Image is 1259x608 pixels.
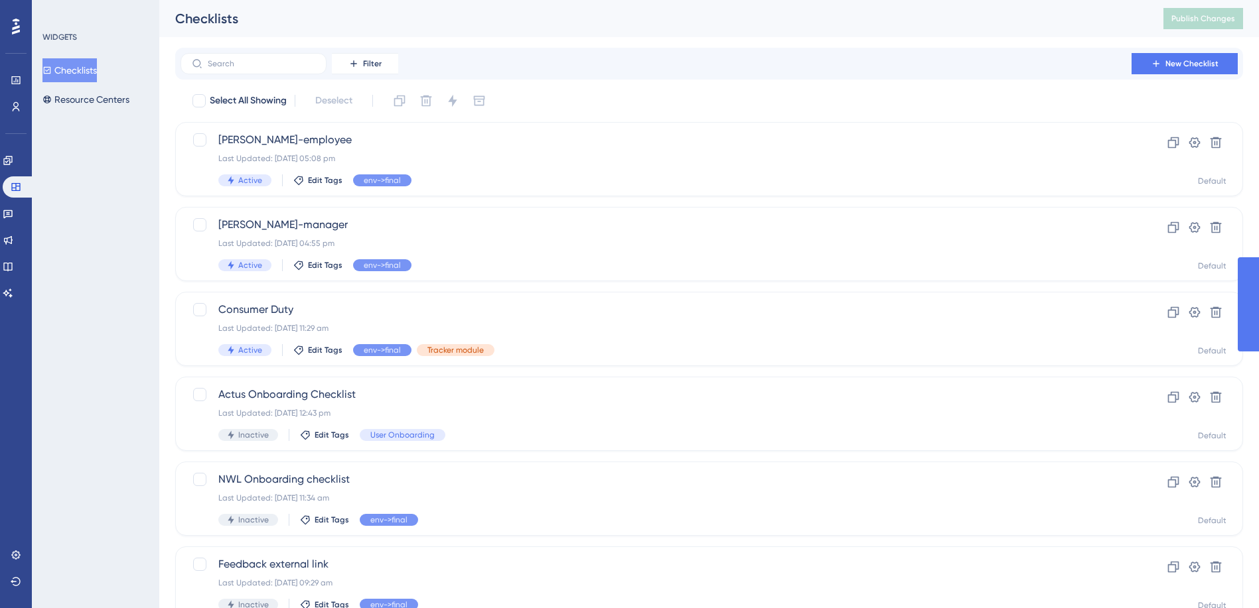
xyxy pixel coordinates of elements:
span: Consumer Duty [218,302,1094,318]
span: Edit Tags [308,345,342,355]
div: Last Updated: [DATE] 09:29 am [218,578,1094,588]
span: env->final [364,175,401,186]
span: Deselect [315,93,352,109]
span: Inactive [238,515,269,525]
div: Last Updated: [DATE] 05:08 pm [218,153,1094,164]
button: Resource Centers [42,88,129,111]
span: Feedback external link [218,556,1094,572]
span: User Onboarding [370,430,435,440]
span: [PERSON_NAME]-manager [218,217,1094,233]
button: Edit Tags [300,430,349,440]
div: Last Updated: [DATE] 11:29 am [218,323,1094,334]
div: WIDGETS [42,32,77,42]
span: New Checklist [1165,58,1219,69]
span: NWL Onboarding checklist [218,471,1094,487]
div: Default [1198,515,1226,526]
span: Inactive [238,430,269,440]
div: Default [1198,345,1226,356]
div: Last Updated: [DATE] 12:43 pm [218,408,1094,418]
span: env->final [364,260,401,271]
button: Edit Tags [293,345,342,355]
span: Select All Showing [210,93,287,109]
span: Filter [363,58,382,69]
span: Edit Tags [308,175,342,186]
span: Edit Tags [308,260,342,271]
span: Active [238,260,262,271]
span: env->final [364,345,401,355]
span: env->final [370,515,407,525]
div: Default [1198,261,1226,271]
span: Active [238,345,262,355]
span: Edit Tags [315,430,349,440]
div: Default [1198,176,1226,186]
input: Search [208,59,315,68]
button: Edit Tags [300,515,349,525]
button: Checklists [42,58,97,82]
div: Checklists [175,9,1130,28]
div: Default [1198,430,1226,441]
span: Actus Onboarding Checklist [218,387,1094,402]
span: [PERSON_NAME]-employee [218,132,1094,148]
button: New Checklist [1132,53,1238,74]
button: Deselect [303,89,364,113]
button: Edit Tags [293,175,342,186]
iframe: UserGuiding AI Assistant Launcher [1203,556,1243,595]
span: Active [238,175,262,186]
div: Last Updated: [DATE] 11:34 am [218,493,1094,503]
div: Last Updated: [DATE] 04:55 pm [218,238,1094,249]
button: Edit Tags [293,260,342,271]
button: Publish Changes [1163,8,1243,29]
span: Tracker module [427,345,484,355]
span: Edit Tags [315,515,349,525]
button: Filter [332,53,398,74]
span: Publish Changes [1171,13,1235,24]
